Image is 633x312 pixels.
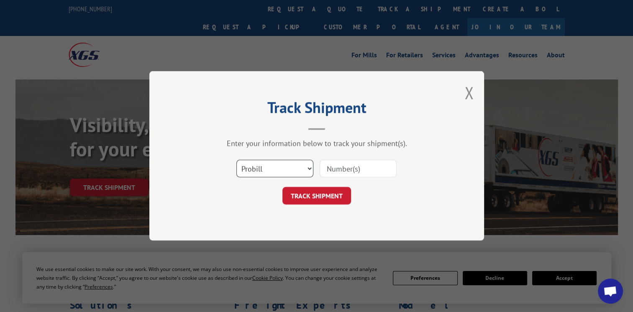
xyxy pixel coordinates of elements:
[320,160,397,178] input: Number(s)
[598,279,623,304] div: Open chat
[191,139,442,148] div: Enter your information below to track your shipment(s).
[282,187,351,205] button: TRACK SHIPMENT
[191,102,442,118] h2: Track Shipment
[464,82,474,104] button: Close modal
